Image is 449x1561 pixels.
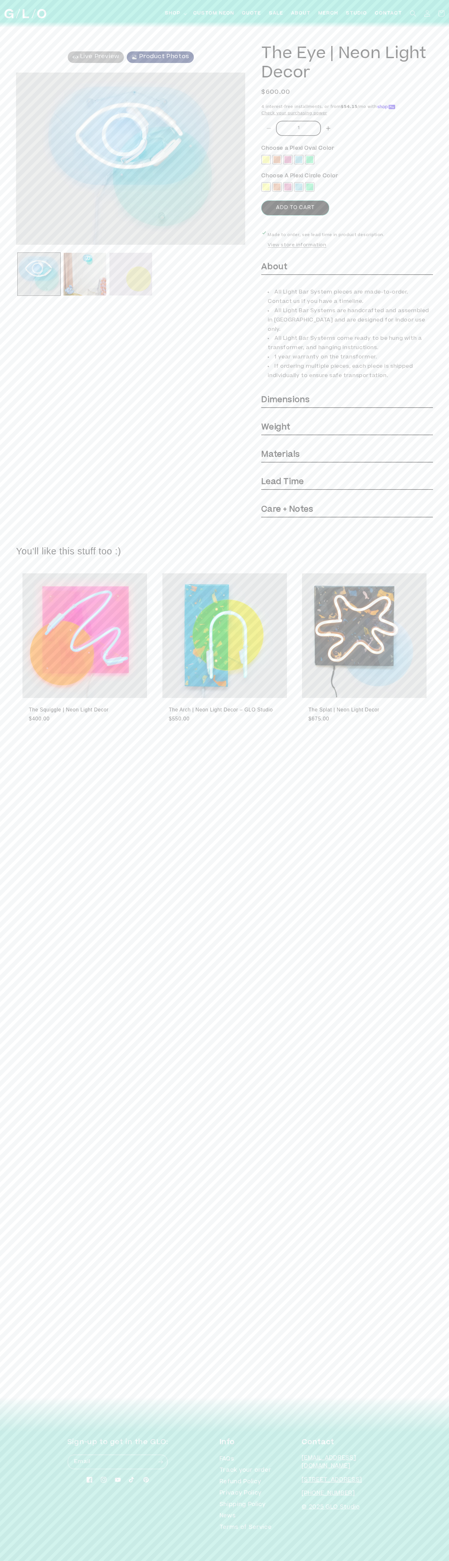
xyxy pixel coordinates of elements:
[261,424,290,431] strong: Weight
[342,6,371,21] a: Studio
[315,6,342,21] a: Merch
[302,1490,382,1498] p: [PHONE_NUMBER]
[169,706,281,712] a: The Arch | Neon Light Decor – GLO Studio
[291,10,311,17] span: About
[2,7,48,21] a: GLO Studio
[220,1439,235,1446] strong: Info
[220,1477,261,1488] a: Refund Policy
[268,290,408,304] span: All Light Bar System pieces are made-to-order. Contact us if you have a timeline.
[346,10,367,17] span: Studio
[165,10,181,17] span: Shop
[265,6,287,21] a: SALE
[220,1522,272,1534] a: Terms of Service
[18,253,60,295] button: Load image 1 in gallery view
[287,6,315,21] a: About
[261,45,433,84] h1: The Eye | Neon Light Decor
[269,10,283,17] span: SALE
[67,1437,168,1448] h2: Sign-up to get in the GLO:
[220,1499,266,1511] a: Shipping Policy
[68,51,124,63] a: Live Preview
[302,1439,334,1446] strong: Contact
[302,1454,382,1471] p: [EMAIL_ADDRESS][DOMAIN_NAME]
[261,263,287,271] b: About
[261,396,310,404] strong: Dimensions
[371,6,406,21] a: Contact
[109,253,152,295] button: Load image 3 in gallery view
[80,54,119,60] span: Live Preview
[220,1488,262,1499] a: Privacy Policy
[220,1465,272,1477] a: Track your order
[131,54,138,60] img: photos.svg
[274,355,377,360] span: 1 year warranty on the transformer.
[302,1504,382,1512] p: © 2025 GLO Studio
[220,1455,234,1465] a: FAQs
[16,546,433,557] h2: You'll like this stuff too :)
[261,173,338,179] span: Choose A Plexi Circle Color
[261,478,304,486] strong: Lead Time
[261,88,290,97] span: $600.00
[189,6,238,21] a: Custom Neon
[406,6,420,21] summary: Search
[261,451,300,459] strong: Materials
[72,54,79,60] img: live-preview.svg
[68,1455,168,1469] input: Email
[302,1477,362,1483] a: [STREET_ADDRESS]
[193,10,234,17] span: Custom Neon
[127,51,194,63] a: Product Photos
[268,242,326,250] button: View store information
[139,54,189,60] span: Product Photos
[16,73,245,297] media-gallery: Gallery Viewer
[238,6,265,21] a: Quote
[333,1471,449,1561] iframe: Chat Widget
[268,232,384,238] p: Made to order, see lead time in product description.
[4,9,46,18] img: GLO Studio
[153,1454,168,1469] button: Subscribe
[29,706,141,712] a: The Squiggle | Neon Light Decor
[268,308,429,332] span: All Light Bar Systems are handcrafted and assembled in [GEOGRAPHIC_DATA] and are designed for ind...
[375,10,402,17] span: Contact
[268,336,422,350] span: All Light Bar Systems come ready to be hung with a transformer, and hanging instructions.
[261,200,329,216] button: Add to cart
[268,364,413,378] span: If ordering multiple pieces, each piece is shipped individually to ensure safe transportation.
[161,6,189,21] summary: Shop
[308,706,420,712] a: The Splat | Neon Light Decor
[242,10,261,17] span: Quote
[261,506,313,514] strong: Care + Notes
[64,253,106,295] button: Load image 2 in gallery view
[261,146,334,151] span: Choose a Plexi Oval Color
[318,10,338,17] span: Merch
[220,1511,236,1522] a: News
